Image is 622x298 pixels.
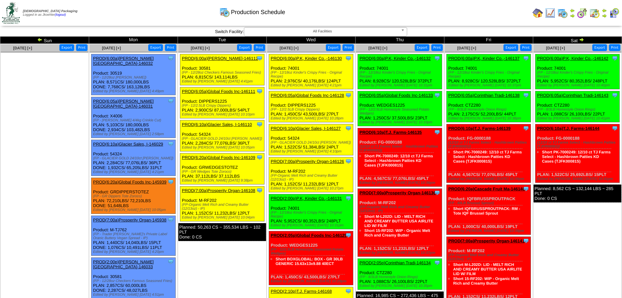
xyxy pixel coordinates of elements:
img: Tooltip [167,258,174,265]
a: PROD(6:10a)Glacier Sales, I-146029 [93,142,163,147]
div: Edited by [PERSON_NAME] [DATE] 10:41pm [537,177,619,181]
td: Sun [0,37,89,44]
div: Edited by [PERSON_NAME] [DATE] 10:31pm [359,83,442,87]
img: arrowright.gif [570,13,575,18]
button: Print [165,44,176,51]
img: Tooltip [256,121,263,128]
button: Export [415,44,429,51]
img: Tooltip [523,55,529,61]
a: [DATE] [+] [457,46,476,50]
a: PROD(6:05a)[PERSON_NAME][GEOGRAPHIC_DATA]-146031 [93,99,154,109]
img: Tooltip [523,92,529,98]
button: Export [326,44,341,51]
a: PROD(6:00a)[PERSON_NAME][GEOGRAPHIC_DATA]-146032 [93,56,154,66]
img: line_graph.gif [545,8,555,18]
div: Edited by [PERSON_NAME] [DATE] 10:35pm [359,284,442,288]
img: Tooltip [434,129,440,135]
td: Sat [533,37,622,44]
div: (FP-Organic Melt Rich and Creamy Butter (12/13oz) - IP) [271,174,353,182]
img: Tooltip [523,237,529,244]
div: Product: 74001 PLAN: 5,952CS / 80,352LBS / 248PLT [269,194,353,229]
a: PROD(6:00a)P.K, Kinder Co.,-146142 [537,56,608,61]
a: Short PK-7000249: 12/10 ct TJ Farms Select - Hashbrown Patties KD Cases (TJFK00081S) [453,150,522,164]
div: (FP - GLACIER GOLD 24/10ct [PERSON_NAME]) [93,156,175,160]
a: [DATE] [+] [13,46,32,50]
div: Edited by [PERSON_NAME] [DATE] 10:38pm [448,116,531,120]
div: (FP - 8/3LB Homestyle Onion Rings) [448,108,531,112]
img: Tooltip [345,232,352,238]
div: Edited by [PERSON_NAME] [DATE] 10:33pm [359,120,442,124]
div: Edited by [PERSON_NAME] [DATE] 10:05pm [182,146,264,149]
a: PROD(2:05p)Corinthian Tradi-146134 [359,260,431,265]
div: (FP - 40LB Brussel Sprout) [448,201,531,205]
div: Edited by [PERSON_NAME] [DATE] 10:27pm [271,186,353,190]
div: (FP - 12/18oz Kinder's Crispy Fries - Original Recipe) [537,71,619,79]
div: Product: GRDIPPERSTOTEZ PLAN: 72,210LBS / 72,210LBS DONE: 51,648LBS [91,178,176,214]
img: arrowright.gif [579,37,584,42]
div: Product: 74001 PLAN: 5,952CS / 80,352LBS / 248PLT [535,54,620,89]
img: calendarinout.gif [589,8,600,18]
div: (FP - GR Wedges Tote Zoroco) [182,170,264,174]
div: Product: FG-0000188 PLAN: 4,567CS / 77,076LBS / 45PLT [447,124,531,183]
div: Product: DIPPERS1225 PLAN: 2,900CS / 87,000LBS / 54PLT [180,87,264,118]
div: Product: WEDGES1225 PLAN: 1,450CS / 43,500LBS / 27PLT [269,231,353,285]
a: PROD(6:05a)Corinthian Tradi-146138 [448,93,519,98]
td: Fri [444,37,533,44]
div: Product: 74001 PLAN: 2,976CS / 40,176LBS / 124PLT [269,54,353,89]
div: (FP - 12/28oz Checkers Famous Seasoned Fries) [182,71,264,75]
div: Product: IQFBRUSSPROUTPACK PLAN: 1,000CS / 40,000LBS / 19PLT [447,185,531,235]
div: (FP-Organic Melt Rich and Creamy Butter (12/13oz) - IP) [182,203,264,211]
button: Print [343,44,354,51]
div: Product: 30581 PLAN: 6,815CS / 143,114LBS [180,54,264,85]
div: (FP - GLACIER GOLD 24/10ct [PERSON_NAME]) [182,137,264,141]
a: [DATE] [+] [191,46,210,50]
div: Planned: 50,263 CS ~ 355,534 LBS ~ 102 PLT Done: 0 CS [178,223,266,241]
img: arrowleft.gif [37,37,42,42]
div: Edited by [PERSON_NAME] [DATE] 10:41pm [537,116,619,120]
div: Product: 30519 PLAN: 8,571CS / 180,000LBS DONE: 7,768CS / 163,128LBS [91,54,176,95]
div: (FP - GLACIER GOLD 24/10ct [PERSON_NAME]) [271,141,353,145]
div: (FP - 12/28oz Checkers Famous Seasoned Fries) [93,279,175,283]
a: PROD(2:05p)Global Foods Inc-146129 [271,233,347,238]
div: Product: CTZ280 PLAN: 1,088CS / 26,100LBS / 22PLT [358,259,442,290]
span: [DATE] [+] [102,46,121,50]
button: Print [254,44,265,51]
img: Tooltip [612,55,618,61]
a: PROD(6:10a)Glacier Sales, I-146110 [182,122,252,127]
div: (FP - 8/3LB Homestyle Onion Rings) [359,275,442,279]
div: Edited by [PERSON_NAME] [DATE] 4:21pm [271,83,353,87]
div: Product: 74001 PLAN: 8,928CS / 120,528LBS / 372PLT [358,54,442,89]
div: Edited by [PERSON_NAME] [DATE] 10:37pm [448,83,531,87]
div: (FP - Trader [PERSON_NAME]'s Private Label Oranic Buttery Vegan Spread - IP) [93,232,175,240]
div: Product: CTZ280 PLAN: 1,088CS / 26,100LBS / 22PLT [535,91,620,122]
div: (FP - 12/2.5LB Homestyle Seasoned Potato Wedges) [271,248,353,255]
a: PROD(6:00a)P.K, Kinder Co.,-146132 [359,56,431,61]
div: (FP - 12/2.5LB Crispy Dippers) [182,104,264,108]
a: Short BOXGLOBAL: BOX - GR 30LB GENERIC 15.63x13x9.88 40ECT [276,257,343,266]
div: Product: GRWEDGESTOTEZ PLAN: 37,112LBS / 37,112LBS [180,153,264,184]
div: Planned: 8,562 CS ~ 132,144 LBS ~ 285 PLT Done: 0 CS [534,184,621,202]
div: Product: FG-0000188 PLAN: 1,522CS / 25,692LBS / 15PLT [535,124,620,183]
button: Export [148,44,163,51]
td: Mon [89,37,178,44]
button: Print [609,44,620,51]
a: PROD(7:00a)Prosperity Organ-146141 [448,238,524,243]
img: Tooltip [256,187,263,194]
div: Product: X4006 PLAN: 5,103CS / 180,000LBS DONE: 2,934CS / 103,482LBS [91,97,176,138]
a: Short 15-RF202: WIP - Organic Melt Rich and Creamy Butter [453,276,519,286]
a: Short PK-7000249: 12/10 ct TJ Farms Select - Hashbrown Patties KD Cases (TJFK00081S) [542,150,611,164]
span: All Facilities [247,27,398,35]
img: Tooltip [434,55,440,61]
span: Logged in as Jkoehler [23,9,77,17]
div: Edited by [PERSON_NAME] [DATE] 4:41pm [182,79,264,83]
button: Export [503,44,518,51]
button: Export [59,44,74,51]
img: Tooltip [612,125,618,131]
a: PROD(6:05a)Global Foods Inc-146133 [359,93,433,98]
div: Product: 54324 PLAN: 2,284CS / 77,076LBS / 36PLT [180,120,264,151]
img: Tooltip [167,141,174,147]
div: (FP - 12/2.5LB Crispy Dippers) [271,108,353,112]
a: (logout) [55,13,66,17]
div: (FP - 12/18oz Kinder's Crispy Fries - Original Recipe) [271,211,353,219]
img: home.gif [533,8,543,18]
